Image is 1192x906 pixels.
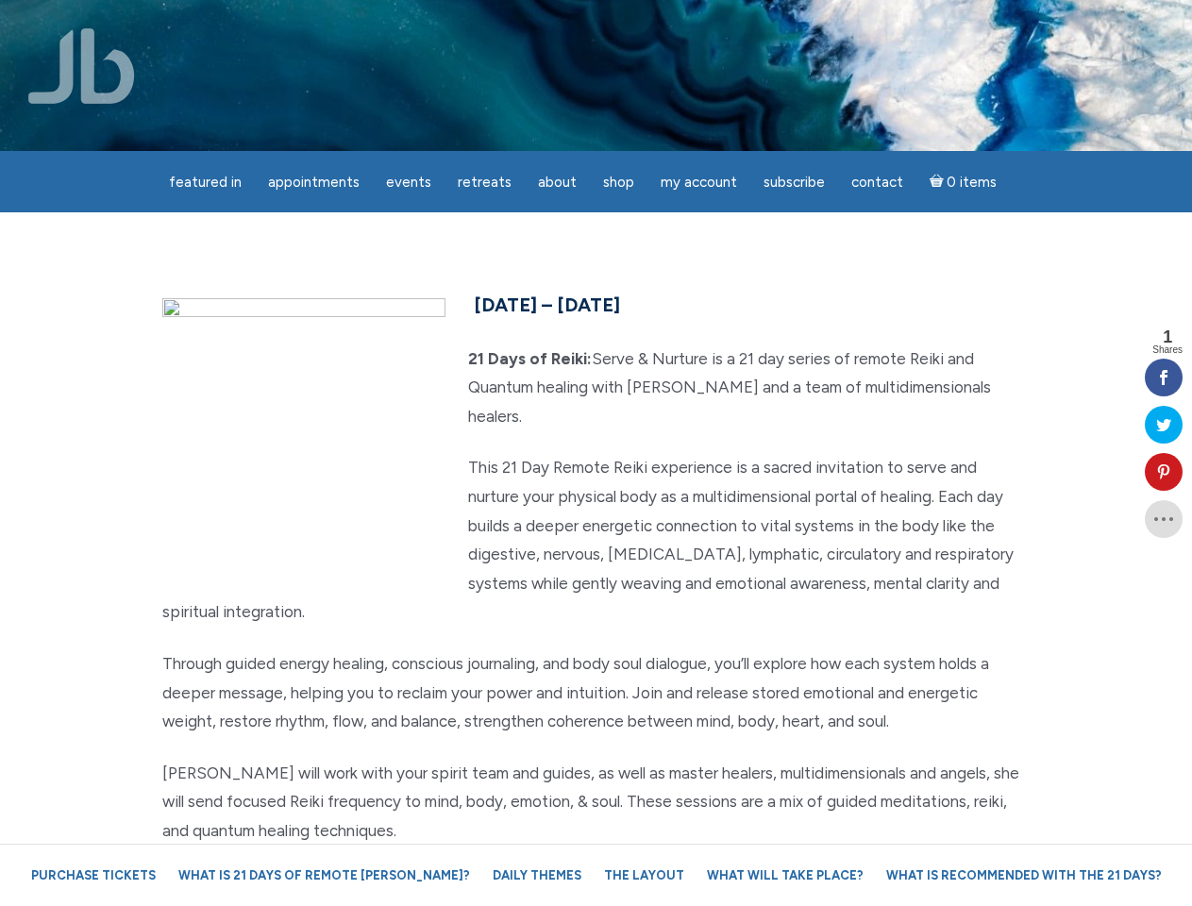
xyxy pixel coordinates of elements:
span: Events [386,174,431,191]
span: About [538,174,577,191]
a: What will take place? [697,859,873,892]
p: Serve & Nurture is a 21 day series of remote Reiki and Quantum healing with [PERSON_NAME] and a t... [162,344,1031,431]
span: Retreats [458,174,512,191]
a: Retreats [446,164,523,201]
span: 0 items [947,176,997,190]
span: featured in [169,174,242,191]
p: Through guided energy healing, conscious journaling, and body soul dialogue, you’ll explore how e... [162,649,1031,736]
p: This 21 Day Remote Reiki experience is a sacred invitation to serve and nurture your physical bod... [162,453,1031,627]
span: Appointments [268,174,360,191]
a: Subscribe [752,164,836,201]
a: Purchase Tickets [22,859,165,892]
span: Shop [603,174,634,191]
span: Shares [1152,345,1183,355]
span: My Account [661,174,737,191]
a: featured in [158,164,253,201]
a: The Layout [595,859,694,892]
strong: 21 Days of Reiki: [468,349,592,368]
p: [PERSON_NAME] will work with your spirit team and guides, as well as master healers, multidimensi... [162,759,1031,846]
a: Contact [840,164,915,201]
span: Subscribe [764,174,825,191]
a: Events [375,164,443,201]
span: Contact [851,174,903,191]
a: Shop [592,164,646,201]
a: About [527,164,588,201]
a: What is recommended with the 21 Days? [877,859,1171,892]
a: Cart0 items [918,162,1009,201]
img: Jamie Butler. The Everyday Medium [28,28,135,104]
a: Appointments [257,164,371,201]
a: My Account [649,164,748,201]
i: Cart [930,174,948,191]
span: 1 [1152,328,1183,345]
a: What is 21 Days of Remote [PERSON_NAME]? [169,859,479,892]
a: Daily Themes [483,859,591,892]
span: [DATE] – [DATE] [474,294,620,316]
